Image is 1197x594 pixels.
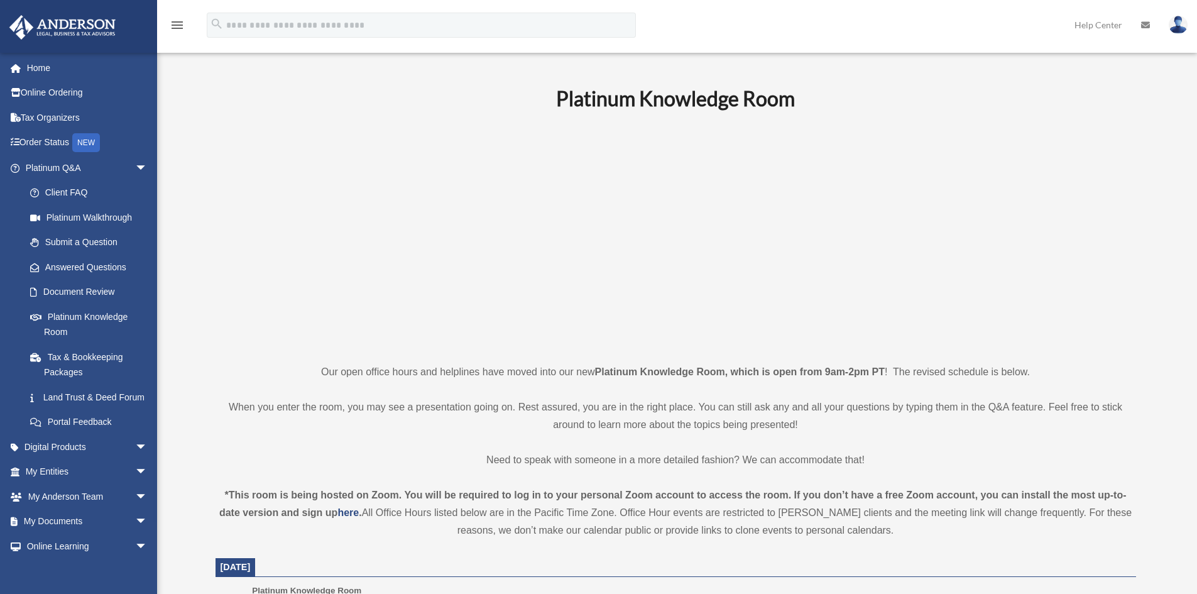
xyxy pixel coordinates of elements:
a: Tax & Bookkeeping Packages [18,344,167,385]
i: menu [170,18,185,33]
span: [DATE] [221,562,251,572]
strong: . [359,507,361,518]
a: Client FAQ [18,180,167,206]
a: My Anderson Teamarrow_drop_down [9,484,167,509]
a: Tax Organizers [9,105,167,130]
a: Platinum Knowledge Room [18,304,160,344]
a: My Entitiesarrow_drop_down [9,459,167,485]
i: search [210,17,224,31]
p: When you enter the room, you may see a presentation going on. Rest assured, you are in the right ... [216,399,1136,434]
a: Land Trust & Deed Forum [18,385,167,410]
span: arrow_drop_down [135,459,160,485]
b: Platinum Knowledge Room [556,86,795,111]
a: Online Ordering [9,80,167,106]
img: User Pic [1169,16,1188,34]
a: menu [170,22,185,33]
span: arrow_drop_down [135,434,160,460]
div: NEW [72,133,100,152]
strong: *This room is being hosted on Zoom. You will be required to log in to your personal Zoom account ... [219,490,1127,518]
p: Our open office hours and helplines have moved into our new ! The revised schedule is below. [216,363,1136,381]
span: arrow_drop_down [135,484,160,510]
div: All Office Hours listed below are in the Pacific Time Zone. Office Hour events are restricted to ... [216,487,1136,539]
a: Online Learningarrow_drop_down [9,534,167,559]
a: here [337,507,359,518]
a: Order StatusNEW [9,130,167,156]
span: arrow_drop_down [135,534,160,559]
span: arrow_drop_down [135,155,160,181]
a: Platinum Walkthrough [18,205,167,230]
a: Answered Questions [18,255,167,280]
strong: Platinum Knowledge Room, which is open from 9am-2pm PT [595,366,885,377]
iframe: 231110_Toby_KnowledgeRoom [487,128,864,340]
a: Platinum Q&Aarrow_drop_down [9,155,167,180]
a: Submit a Question [18,230,167,255]
a: My Documentsarrow_drop_down [9,509,167,534]
a: Document Review [18,280,167,305]
a: Portal Feedback [18,410,167,435]
a: Home [9,55,167,80]
span: arrow_drop_down [135,509,160,535]
img: Anderson Advisors Platinum Portal [6,15,119,40]
a: Digital Productsarrow_drop_down [9,434,167,459]
p: Need to speak with someone in a more detailed fashion? We can accommodate that! [216,451,1136,469]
